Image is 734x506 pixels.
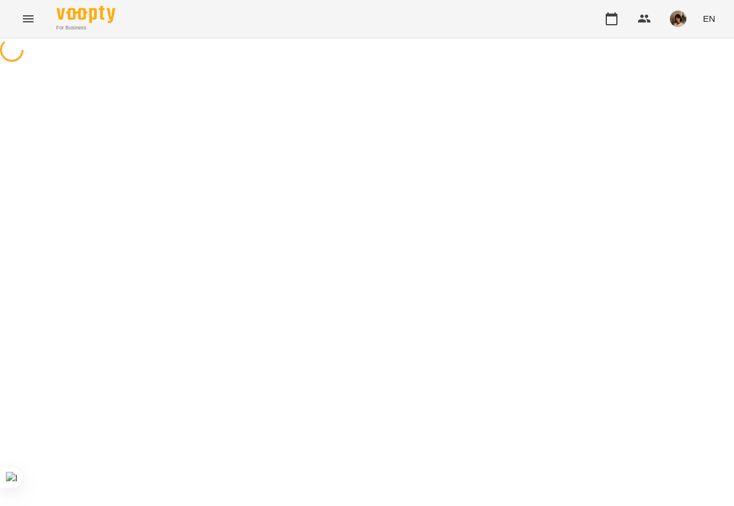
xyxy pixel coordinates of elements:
img: 5ab270ebd8e3dfeff87dc15fffc2038a.png [670,11,686,27]
button: EN [698,8,720,29]
span: For Business [57,24,115,32]
span: EN [703,12,715,25]
img: Voopty Logo [57,6,115,23]
button: Menu [14,5,42,33]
